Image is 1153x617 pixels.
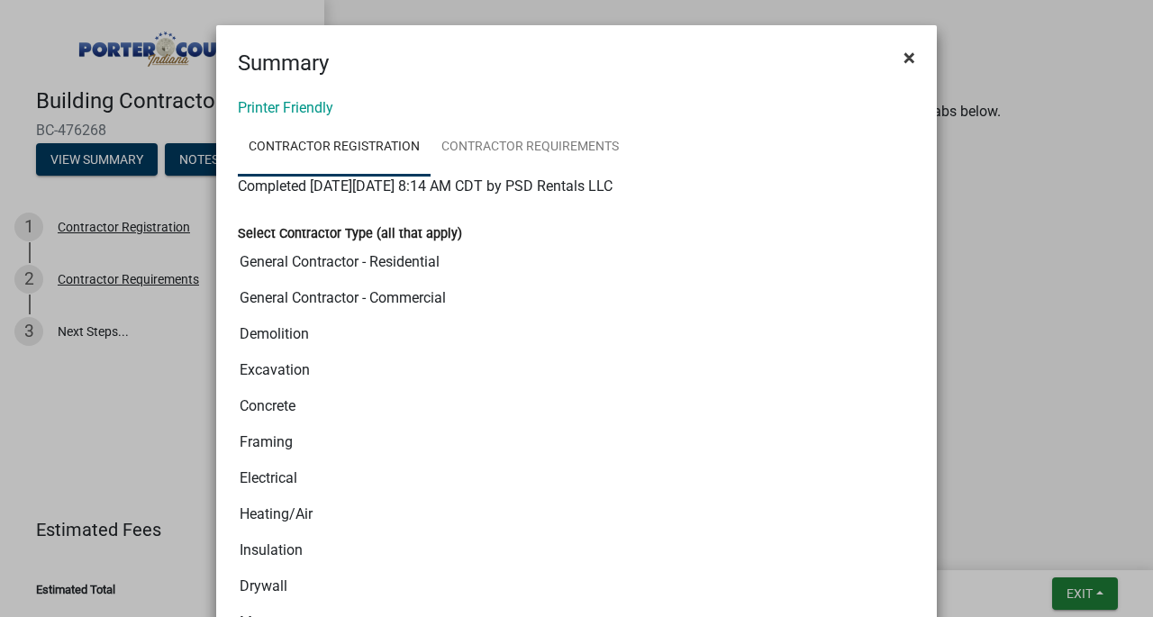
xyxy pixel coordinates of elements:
[889,32,930,83] button: Close
[238,99,333,116] a: Printer Friendly
[238,47,329,79] h4: Summary
[903,45,915,70] span: ×
[238,228,462,240] label: Select Contractor Type (all that apply)
[431,119,630,177] a: Contractor Requirements
[238,119,431,177] a: Contractor Registration
[238,177,613,195] span: Completed [DATE][DATE] 8:14 AM CDT by PSD Rentals LLC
